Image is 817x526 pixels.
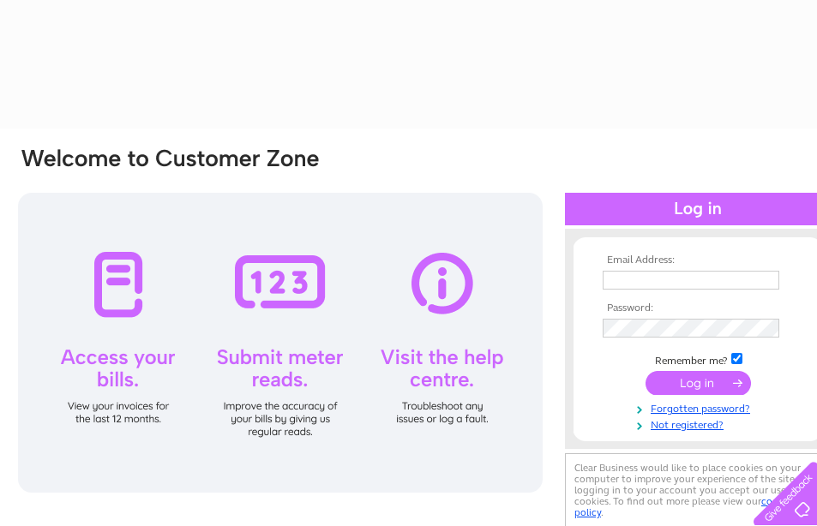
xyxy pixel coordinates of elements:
[603,415,797,432] a: Not registered?
[598,302,797,314] th: Password:
[598,254,797,266] th: Email Address:
[574,495,796,518] a: cookies policy
[598,350,797,368] td: Remember me?
[603,399,797,415] a: Forgotten password?
[646,371,751,395] input: Submit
